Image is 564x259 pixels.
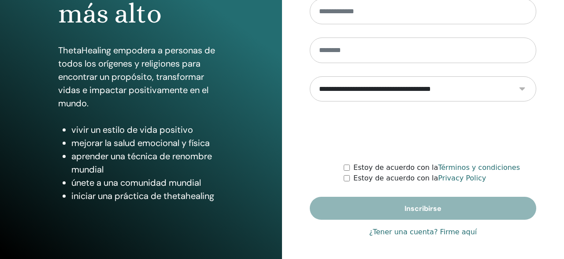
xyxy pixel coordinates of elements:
li: vivir un estilo de vida positivo [71,123,224,136]
a: Términos y condiciones [438,163,520,172]
li: únete a una comunidad mundial [71,176,224,189]
p: ThetaHealing empodera a personas de todos los orígenes y religiones para encontrar un propósito, ... [58,44,224,110]
li: aprender una técnica de renombre mundial [71,150,224,176]
li: mejorar la salud emocional y física [71,136,224,150]
label: Estoy de acuerdo con la [353,173,486,184]
label: Estoy de acuerdo con la [353,162,520,173]
li: iniciar una práctica de thetahealing [71,189,224,203]
a: Privacy Policy [438,174,486,182]
a: ¿Tener una cuenta? Firme aquí [369,227,477,237]
iframe: reCAPTCHA [356,115,490,149]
